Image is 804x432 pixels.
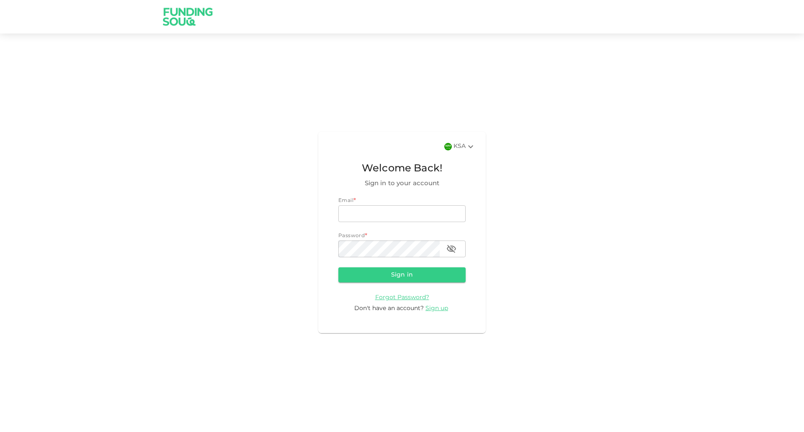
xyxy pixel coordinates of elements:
div: KSA [454,142,476,152]
span: Password [338,233,365,238]
span: Sign in to your account [338,178,466,189]
a: Forgot Password? [375,294,429,300]
span: Email [338,198,353,203]
input: email [338,205,466,222]
img: flag-sa.b9a346574cdc8950dd34b50780441f57.svg [444,143,452,150]
input: password [338,241,440,257]
span: Sign up [425,305,448,311]
span: Forgot Password? [375,295,429,300]
button: Sign in [338,267,466,282]
span: Don't have an account? [354,305,424,311]
span: Welcome Back! [338,161,466,177]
